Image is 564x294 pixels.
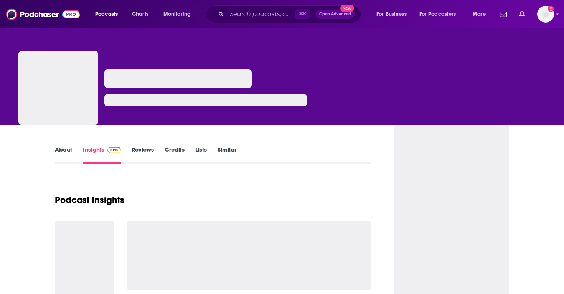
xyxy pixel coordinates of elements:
button: open menu [90,8,128,20]
a: Show notifications dropdown [497,8,510,21]
a: About [55,146,72,164]
h1: Podcast Insights [55,194,124,206]
button: open menu [414,8,467,20]
button: open menu [467,8,495,20]
span: Logged in as KTMSseat4 [537,6,554,23]
button: open menu [158,8,201,20]
a: Reviews [132,146,154,164]
img: Podchaser Pro [107,147,121,153]
input: Search podcasts, credits, & more... [227,8,295,20]
a: Similar [218,146,236,164]
img: Podchaser - Follow, Share and Rate Podcasts [6,7,80,21]
svg: Add a profile image [548,6,554,12]
span: For Podcasters [419,9,456,20]
button: Open AdvancedNew [316,10,355,19]
span: Open Advanced [319,12,351,16]
button: Show profile menu [537,6,554,23]
a: InsightsPodchaser Pro [83,146,121,164]
a: Lists [195,146,207,164]
button: open menu [371,8,416,20]
a: Credits [165,146,185,164]
span: Monitoring [163,9,191,20]
a: Charts [127,8,153,20]
span: More [473,9,486,20]
span: Charts [132,9,148,20]
span: ⌘ K [295,9,310,19]
span: New [340,5,354,12]
span: Podcasts [95,9,118,20]
a: Show notifications dropdown [516,8,528,21]
div: Search podcasts, credits, & more... [213,5,368,23]
img: User Profile [537,6,554,23]
span: For Business [376,9,407,20]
